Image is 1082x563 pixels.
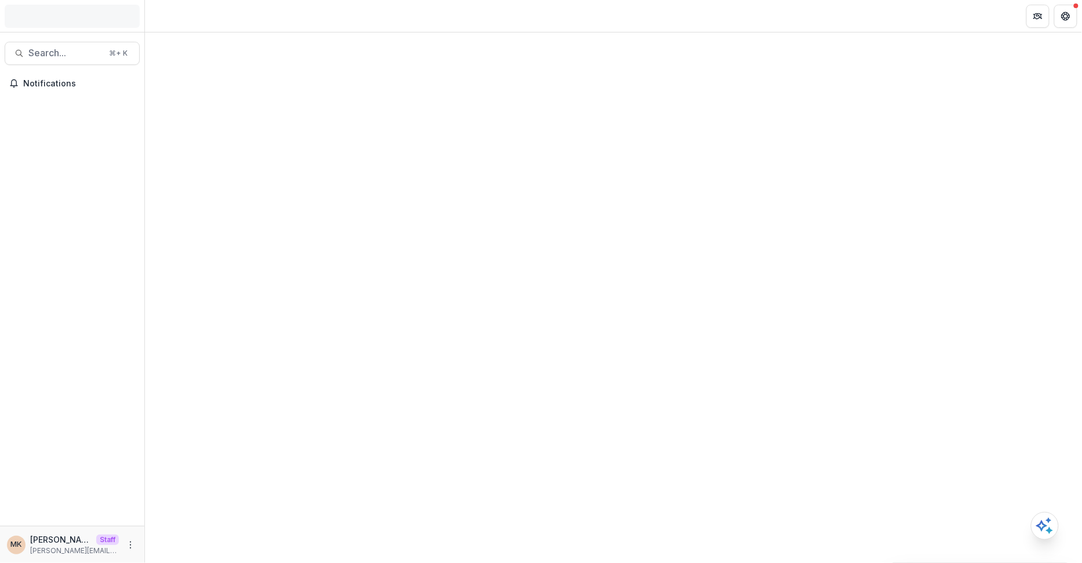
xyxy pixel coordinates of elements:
button: Search... [5,42,140,65]
button: Notifications [5,74,140,93]
button: Open AI Assistant [1031,512,1059,540]
p: Staff [96,535,119,545]
button: Get Help [1054,5,1077,28]
div: ⌘ + K [107,47,130,60]
p: [PERSON_NAME][EMAIL_ADDRESS][DOMAIN_NAME] [30,546,119,556]
div: Maya Kuppermann [11,541,22,549]
button: Partners [1026,5,1050,28]
button: More [124,538,137,552]
span: Search... [28,48,102,59]
span: Notifications [23,79,135,89]
nav: breadcrumb [150,8,199,24]
p: [PERSON_NAME] [30,533,92,546]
